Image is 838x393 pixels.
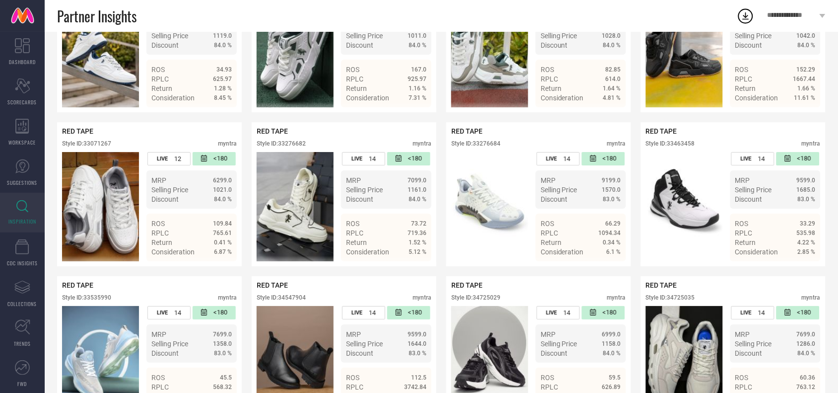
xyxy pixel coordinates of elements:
[607,294,626,301] div: myntra
[62,152,139,261] img: Style preview image
[62,152,139,261] div: Click to view image
[541,186,577,194] span: Selling Price
[351,310,362,316] span: LIVE
[151,176,166,184] span: MRP
[8,300,37,308] span: COLLECTIONS
[62,281,93,289] span: RED TAPE
[731,306,774,319] div: Number of days the style has been live on the platform
[174,309,181,316] span: 14
[193,306,236,319] div: Number of days since the style was first listed on the platform
[797,32,816,39] span: 1042.0
[346,330,361,338] span: MRP
[541,220,554,228] span: ROS
[541,349,568,357] span: Discount
[603,155,617,163] span: <180
[602,384,621,391] span: 626.89
[214,239,232,246] span: 0.41 %
[346,41,373,49] span: Discount
[9,58,36,66] span: DASHBOARD
[793,112,816,120] span: Details
[798,239,816,246] span: 4.22 %
[646,152,723,261] div: Click to view image
[342,152,385,165] div: Number of days the style has been live on the platform
[257,294,306,301] div: Style ID: 34547904
[589,112,621,120] a: Details
[783,266,816,274] a: Details
[797,230,816,236] span: 535.98
[797,155,811,163] span: <180
[541,238,561,246] span: Return
[346,94,389,102] span: Consideration
[369,155,376,162] span: 14
[62,127,93,135] span: RED TAPE
[213,186,232,193] span: 1021.0
[214,85,232,92] span: 1.28 %
[346,238,367,246] span: Return
[546,156,557,162] span: LIVE
[62,294,111,301] div: Style ID: 33535990
[257,152,334,261] div: Click to view image
[602,331,621,338] span: 6999.0
[735,229,753,237] span: RPLC
[798,248,816,255] span: 2.85 %
[151,238,172,246] span: Return
[731,152,774,165] div: Number of days the style has been live on the platform
[151,349,179,357] span: Discount
[735,383,753,391] span: RPLC
[607,140,626,147] div: myntra
[214,350,232,357] span: 83.0 %
[599,266,621,274] span: Details
[800,220,816,227] span: 33.29
[797,384,816,391] span: 763.12
[151,229,169,237] span: RPLC
[257,152,334,261] img: Style preview image
[599,112,621,120] span: Details
[602,340,621,347] span: 1158.0
[209,266,232,274] span: Details
[541,229,558,237] span: RPLC
[563,309,570,316] span: 14
[257,281,288,289] span: RED TAPE
[408,230,426,236] span: 719.36
[409,239,426,246] span: 1.52 %
[798,42,816,49] span: 84.0 %
[603,42,621,49] span: 84.0 %
[735,248,778,256] span: Consideration
[646,127,677,135] span: RED TAPE
[151,32,188,40] span: Selling Price
[797,340,816,347] span: 1286.0
[541,330,556,338] span: MRP
[735,374,749,382] span: ROS
[409,350,426,357] span: 83.0 %
[603,196,621,203] span: 83.0 %
[735,75,753,83] span: RPLC
[798,350,816,357] span: 84.0 %
[451,140,500,147] div: Style ID: 33276684
[213,340,232,347] span: 1358.0
[346,195,373,203] span: Discount
[735,330,750,338] span: MRP
[213,177,232,184] span: 6299.0
[798,85,816,92] span: 1.66 %
[409,196,426,203] span: 84.0 %
[603,309,617,317] span: <180
[394,112,426,120] a: Details
[8,98,37,106] span: SCORECARDS
[151,330,166,338] span: MRP
[408,177,426,184] span: 7099.0
[346,186,383,194] span: Selling Price
[346,176,361,184] span: MRP
[606,76,621,82] span: 614.0
[408,309,422,317] span: <180
[218,294,237,301] div: myntra
[602,32,621,39] span: 1028.0
[213,384,232,391] span: 568.32
[408,340,426,347] span: 1644.0
[599,230,621,236] span: 1094.34
[794,94,816,101] span: 11.61 %
[62,140,111,147] div: Style ID: 33071267
[735,84,756,92] span: Return
[413,140,431,147] div: myntra
[209,112,232,120] span: Details
[582,306,625,319] div: Number of days since the style was first listed on the platform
